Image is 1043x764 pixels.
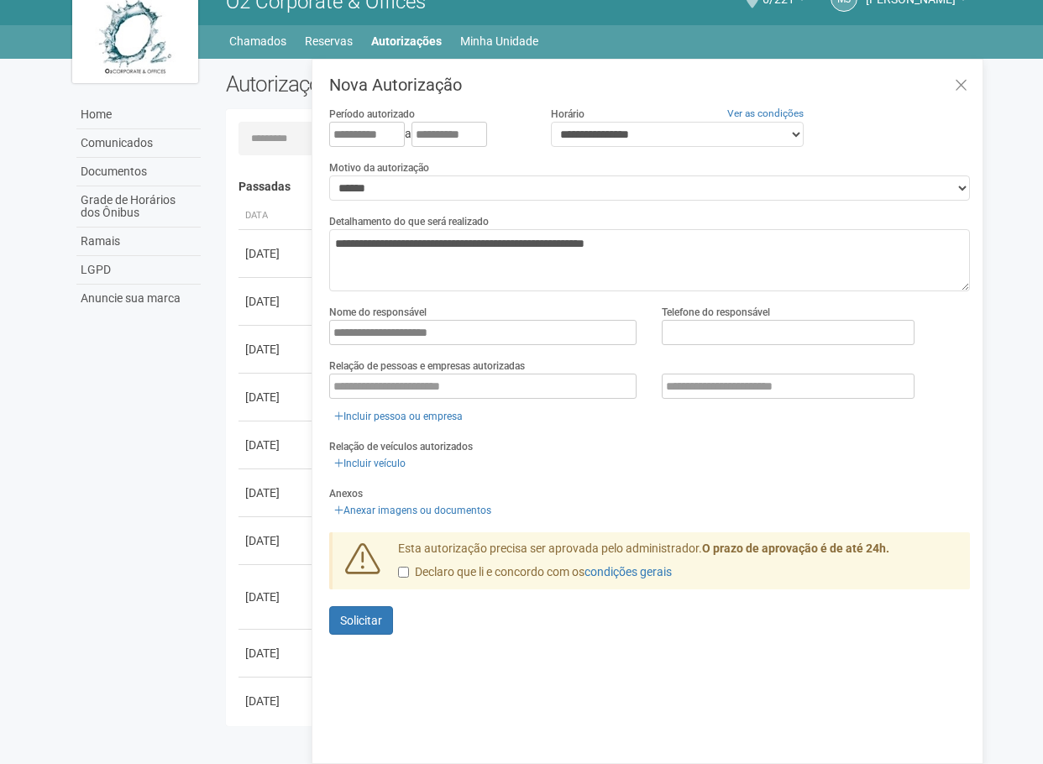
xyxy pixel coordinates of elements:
[229,29,286,53] a: Chamados
[329,160,429,175] label: Motivo da autorização
[245,645,307,662] div: [DATE]
[385,541,970,589] div: Esta autorização precisa ser aprovada pelo administrador.
[329,358,525,374] label: Relação de pessoas e empresas autorizadas
[76,285,201,312] a: Anuncie sua marca
[76,101,201,129] a: Home
[76,158,201,186] a: Documentos
[238,202,314,230] th: Data
[245,484,307,501] div: [DATE]
[329,76,970,93] h3: Nova Autorização
[460,29,538,53] a: Minha Unidade
[329,454,411,473] a: Incluir veículo
[329,305,427,320] label: Nome do responsável
[329,501,496,520] a: Anexar imagens ou documentos
[398,567,409,578] input: Declaro que li e concordo com oscondições gerais
[371,29,442,53] a: Autorizações
[727,107,804,119] a: Ver as condições
[398,564,672,581] label: Declaro que li e concordo com os
[329,407,468,426] a: Incluir pessoa ou empresa
[329,486,363,501] label: Anexos
[340,614,382,627] span: Solicitar
[245,532,307,549] div: [DATE]
[329,214,489,229] label: Detalhamento do que será realizado
[76,256,201,285] a: LGPD
[245,293,307,310] div: [DATE]
[238,181,958,193] h4: Passadas
[245,389,307,406] div: [DATE]
[329,439,473,454] label: Relação de veículos autorizados
[551,107,584,122] label: Horário
[245,341,307,358] div: [DATE]
[76,186,201,228] a: Grade de Horários dos Ônibus
[329,107,415,122] label: Período autorizado
[584,565,672,578] a: condições gerais
[76,129,201,158] a: Comunicados
[305,29,353,53] a: Reservas
[245,693,307,709] div: [DATE]
[245,589,307,605] div: [DATE]
[702,542,889,555] strong: O prazo de aprovação é de até 24h.
[245,245,307,262] div: [DATE]
[329,606,393,635] button: Solicitar
[329,122,526,147] div: a
[226,71,585,97] h2: Autorizações
[662,305,770,320] label: Telefone do responsável
[245,437,307,453] div: [DATE]
[76,228,201,256] a: Ramais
